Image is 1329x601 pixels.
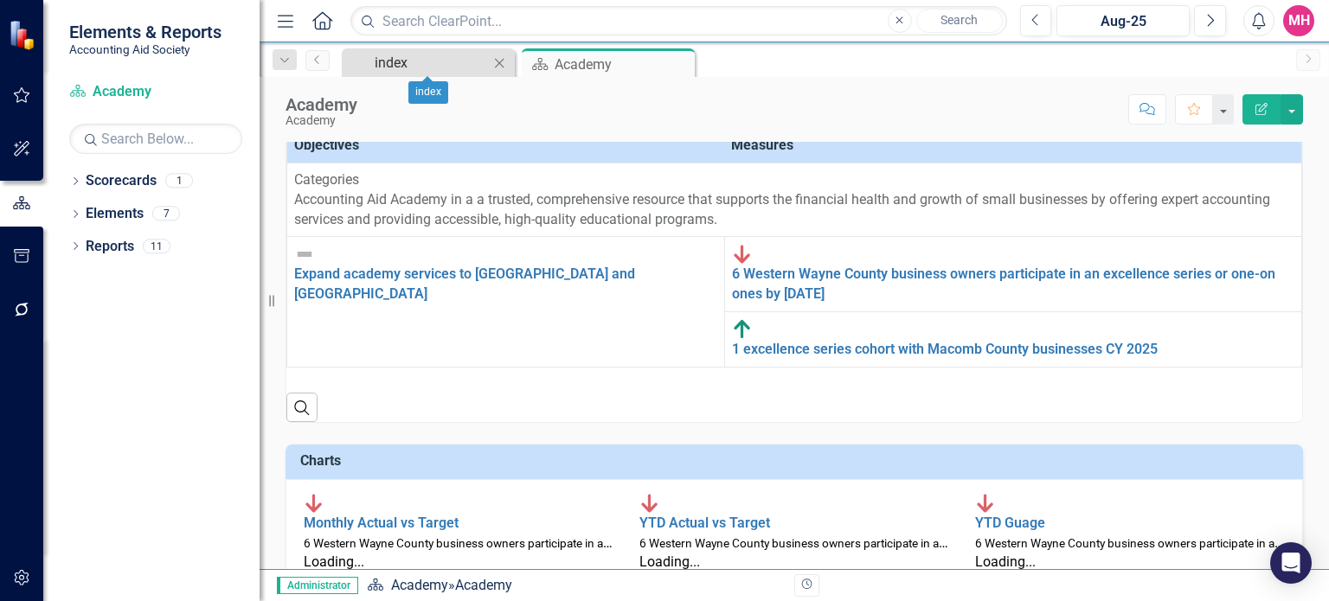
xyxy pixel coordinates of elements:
div: Categories [294,170,1294,190]
small: 6 Western Wayne County business owners participate in an excellence series or one-on ones by [DATE] [304,534,836,551]
input: Search Below... [69,124,242,154]
td: Double-Click to Edit Right Click for Context Menu [724,312,1301,368]
a: YTD Guage [975,515,1045,531]
div: Academy [286,95,357,114]
div: Academy [286,114,357,127]
td: Double-Click to Edit [287,163,1302,237]
a: Expand academy services to [GEOGRAPHIC_DATA] and [GEOGRAPHIC_DATA] [294,265,635,302]
span: Search [941,13,978,27]
div: Open Intercom Messenger [1270,542,1312,584]
div: Academy [555,54,690,75]
a: index [346,52,489,74]
a: 6 Western Wayne County business owners participate in an excellence series or one-on ones by [DATE] [732,265,1275,302]
div: 11 [143,239,170,253]
td: Double-Click to Edit Right Click for Context Menu [287,237,725,368]
a: Academy [69,82,242,102]
div: Loading... [975,553,1285,572]
td: Double-Click to Edit Right Click for Context Menu [724,237,1301,312]
img: Not Defined [294,244,315,265]
a: Reports [86,237,134,257]
div: index [408,81,448,104]
a: Scorecards [86,171,157,191]
a: 1 excellence series cohort with Macomb County businesses CY 2025 [732,341,1158,357]
div: » [367,576,781,596]
div: Aug-25 [1063,11,1184,32]
img: ClearPoint Strategy [9,19,39,49]
div: Loading... [304,553,613,572]
button: Aug-25 [1056,5,1190,36]
div: index [375,52,489,74]
img: Below Plan [304,493,324,514]
span: Administrator [277,577,358,594]
small: 6 Western Wayne County business owners participate in an excellence series or one-on ones by [DATE] [639,534,1172,551]
a: YTD Actual vs Target [639,515,770,531]
img: Below Plan [975,493,996,514]
button: Search [916,9,1003,33]
small: Accounting Aid Society [69,42,221,56]
div: 7 [152,207,180,221]
a: Academy [391,577,448,593]
img: Above Target [732,319,753,340]
h3: Charts [300,453,1294,469]
a: Monthly Actual vs Target [304,515,459,531]
div: Objectives [294,136,717,156]
div: Academy [455,577,512,593]
span: Accounting Aid Academy in a a trusted, comprehensive resource that supports the financial health ... [294,191,1270,227]
img: Below Plan [639,493,660,514]
a: Elements [86,204,144,224]
img: Below Plan [732,244,753,265]
div: Measures [731,136,1294,156]
span: Elements & Reports [69,22,221,42]
div: 1 [165,174,193,189]
button: MH [1283,5,1314,36]
div: Loading... [639,553,949,572]
input: Search ClearPoint... [350,6,1006,36]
